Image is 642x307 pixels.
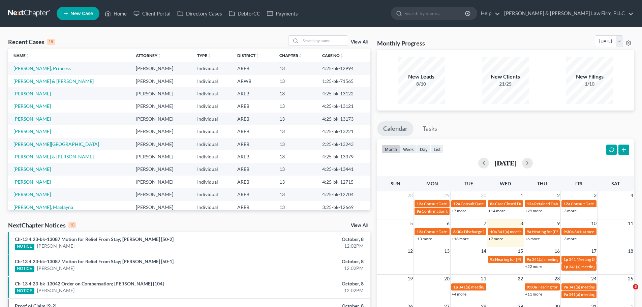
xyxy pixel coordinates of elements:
td: Individual [192,163,232,176]
td: 13 [274,100,317,113]
iframe: Intercom live chat [619,284,635,300]
td: 4:25-bk-12715 [317,176,370,188]
span: 9:30a [527,284,537,289]
a: Home [101,7,130,20]
div: October, 8 [252,280,364,287]
span: 14 [480,247,487,255]
span: 341(a) meeting for [PERSON_NAME] [497,229,562,234]
a: Tasks [417,121,443,136]
a: Districtunfold_more [237,53,259,58]
a: Case Nounfold_more [322,53,344,58]
span: 21 [480,275,487,283]
span: 7 [483,219,487,227]
a: DebtorCC [225,7,264,20]
a: +11 more [525,291,542,297]
div: 21/25 [482,81,529,87]
span: 5 [409,219,414,227]
span: Sun [391,181,400,186]
span: 25 [627,275,634,283]
td: AREB [232,163,274,176]
div: 12:02PM [252,243,364,249]
td: [PERSON_NAME] [130,163,192,176]
span: Hearing for [PERSON_NAME] [532,229,584,234]
a: +22 more [525,264,542,269]
span: 12a [417,201,423,206]
span: 24 [590,275,597,283]
span: Thu [537,181,547,186]
a: [PERSON_NAME], Princess [13,65,71,71]
a: Attorneyunfold_more [136,53,161,58]
i: unfold_more [157,54,161,58]
a: [PERSON_NAME] [13,166,51,172]
span: Tue [464,181,473,186]
span: 9a [527,257,531,262]
td: 4:25-bk-12704 [317,188,370,201]
span: New Case [70,11,93,16]
div: 12:02PM [252,287,364,294]
a: [PERSON_NAME] [13,91,51,96]
td: 13 [274,75,317,87]
a: [PERSON_NAME] & [PERSON_NAME] [13,78,94,84]
a: +7 more [452,208,466,213]
span: 8:30a [453,229,463,234]
a: [PERSON_NAME] [13,116,51,122]
a: [PERSON_NAME] [37,287,74,294]
td: Individual [192,62,232,74]
a: +14 more [488,208,506,213]
a: Nameunfold_more [13,53,30,58]
td: 13 [274,138,317,150]
span: Consult Date for [PERSON_NAME] [461,201,522,206]
span: 29 [444,191,450,199]
td: [PERSON_NAME] [130,62,192,74]
span: 8a [490,201,494,206]
a: +18 more [452,236,469,241]
td: Individual [192,125,232,137]
span: 341(a) meeting for [PERSON_NAME] [569,284,634,289]
span: 17 [590,247,597,255]
div: October, 8 [252,258,364,265]
a: [PERSON_NAME] [13,179,51,185]
td: ARWB [232,75,274,87]
td: [PERSON_NAME] [130,201,192,213]
a: Payments [264,7,301,20]
td: 3:25-bk-12669 [317,201,370,213]
td: [PERSON_NAME] [130,113,192,125]
td: 13 [274,87,317,100]
span: 11 [627,219,634,227]
td: 13 [274,201,317,213]
span: 15 [517,247,524,255]
span: 1p [563,257,568,262]
td: AREB [232,100,274,113]
div: 1/10 [566,81,613,87]
td: [PERSON_NAME] [130,188,192,201]
div: 8/10 [398,81,445,87]
a: [PERSON_NAME], Maelayna [13,204,73,210]
span: 12 [407,247,414,255]
a: Ch-13 4:23-bk-13042 Order on Compensation; [PERSON_NAME] [104] [15,281,164,286]
div: Recent Cases [8,38,55,46]
td: 13 [274,176,317,188]
div: 12:02PM [252,265,364,272]
a: +3 more [562,208,577,213]
td: Individual [192,100,232,113]
span: 341(a) meeting for [PERSON_NAME] [459,284,524,289]
span: 12a [563,201,570,206]
td: 4:25-bk-13379 [317,150,370,163]
input: Search by name... [404,7,466,20]
a: Typeunfold_more [197,53,211,58]
span: 28 [407,191,414,199]
td: [PERSON_NAME] [130,100,192,113]
td: 13 [274,163,317,176]
td: AREB [232,62,274,74]
td: Individual [192,188,232,201]
div: New Clients [482,73,529,81]
button: week [400,145,417,154]
a: [PERSON_NAME] [13,128,51,134]
td: 4:25-bk-13122 [317,87,370,100]
td: 4:25-bk-13221 [317,125,370,137]
span: 9a [527,229,531,234]
a: +6 more [525,236,540,241]
div: NOTICE [15,244,34,250]
a: +29 more [525,208,542,213]
span: 341 Meeting Date for [PERSON_NAME] [569,257,639,262]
